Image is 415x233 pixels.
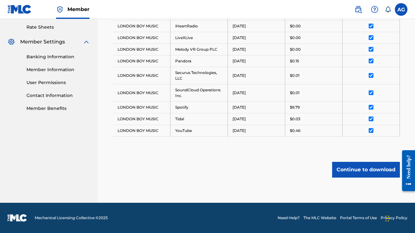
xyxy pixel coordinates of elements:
[113,84,170,101] td: LONDON BOY MUSIC
[290,47,301,52] p: $0.00
[290,90,299,96] p: $0.01
[170,55,228,67] td: Pandora
[228,67,285,84] td: [DATE]
[20,38,65,46] span: Member Settings
[381,215,407,221] a: Privacy Policy
[228,101,285,113] td: [DATE]
[228,20,285,32] td: [DATE]
[228,84,285,101] td: [DATE]
[228,125,285,136] td: [DATE]
[113,20,170,32] td: LONDON BOY MUSIC
[113,113,170,125] td: LONDON BOY MUSIC
[26,24,90,31] a: Rate Sheets
[8,5,32,14] img: MLC Logo
[113,32,170,43] td: LONDON BOY MUSIC
[113,67,170,84] td: LONDON BOY MUSIC
[170,32,228,43] td: LiveXLive
[354,6,362,13] img: search
[8,38,15,46] img: Member Settings
[290,73,299,78] p: $0.01
[228,32,285,43] td: [DATE]
[170,67,228,84] td: Securus Technologies, LLC
[395,3,407,16] div: User Menu
[368,3,381,16] div: Help
[290,105,300,110] p: $9.79
[26,92,90,99] a: Contact Information
[290,116,300,122] p: $0.03
[290,35,301,41] p: $0.00
[113,101,170,113] td: LONDON BOY MUSIC
[170,43,228,55] td: Melody VR Group PLC
[26,54,90,60] a: Banking Information
[385,209,389,228] div: Drag
[228,55,285,67] td: [DATE]
[385,6,391,13] div: Notifications
[290,58,299,64] p: $0.15
[340,215,377,221] a: Portal Terms of Use
[332,162,400,178] button: Continue to download
[290,128,300,134] p: $0.46
[371,6,378,13] img: help
[8,214,27,222] img: logo
[35,215,108,221] span: Mechanical Licensing Collective © 2025
[303,215,336,221] a: The MLC Website
[228,43,285,55] td: [DATE]
[67,6,89,13] span: Member
[228,113,285,125] td: [DATE]
[170,101,228,113] td: Spotify
[278,215,300,221] a: Need Help?
[290,23,301,29] p: $0.00
[26,105,90,112] a: Member Benefits
[352,3,365,16] a: Public Search
[113,43,170,55] td: LONDON BOY MUSIC
[170,84,228,101] td: SoundCloud Operations Inc.
[397,145,415,197] iframe: Resource Center
[383,203,415,233] iframe: Chat Widget
[170,125,228,136] td: YouTube
[113,125,170,136] td: LONDON BOY MUSIC
[113,55,170,67] td: LONDON BOY MUSIC
[26,66,90,73] a: Member Information
[170,20,228,32] td: iHeartRadio
[170,113,228,125] td: Tidal
[56,6,64,13] img: Top Rightsholder
[83,38,90,46] img: expand
[26,79,90,86] a: User Permissions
